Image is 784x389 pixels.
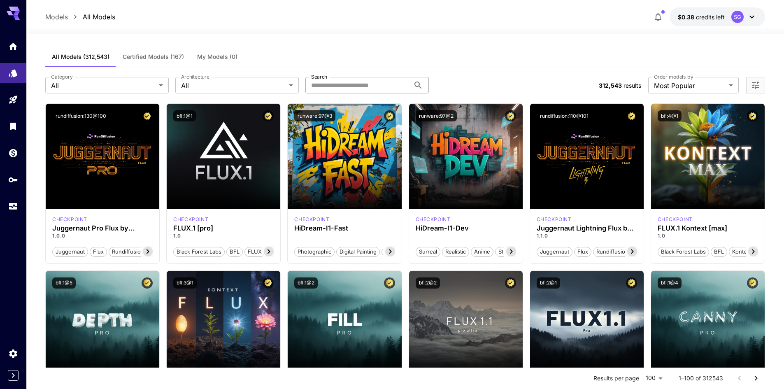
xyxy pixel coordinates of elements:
button: runware:97@3 [294,110,335,121]
h3: HiDream-I1-Fast [294,224,395,232]
button: Certified Model – Vetted for best performance and includes a commercial license. [747,110,758,121]
span: flux [90,248,107,256]
button: Certified Model – Vetted for best performance and includes a commercial license. [263,277,274,289]
button: juggernaut [52,246,88,257]
button: Kontext [729,246,755,257]
div: Playground [8,95,18,105]
div: 100 [642,372,665,384]
p: checkpoint [52,216,87,223]
div: Usage [8,201,18,212]
span: BFL [711,248,727,256]
button: Realistic [442,246,469,257]
button: BFL [226,246,243,257]
span: Digital Painting [337,248,379,256]
button: Stylized [495,246,521,257]
button: rundiffusion:130@100 [52,110,109,121]
button: Certified Model – Vetted for best performance and includes a commercial license. [142,277,153,289]
span: Most Popular [654,81,726,91]
button: Certified Model – Vetted for best performance and includes a commercial license. [626,110,637,121]
label: Order models by [654,73,693,80]
button: Black Forest Labs [173,246,225,257]
button: Expand sidebar [8,370,19,381]
button: BFL [711,246,727,257]
button: Digital Painting [336,246,380,257]
button: Certified Model – Vetted for best performance and includes a commercial license. [384,277,395,289]
button: bfl:1@1 [173,110,196,121]
span: All [181,81,286,91]
button: FLUX.1 [pro] [244,246,283,257]
div: Library [8,121,18,131]
div: Juggernaut Lightning Flux by RunDiffusion [537,224,637,232]
label: Architecture [181,73,209,80]
span: credits left [696,14,725,21]
div: FLUX.1 Kontext [max] [658,216,693,223]
label: Search [311,73,327,80]
button: Certified Model – Vetted for best performance and includes a commercial license. [505,110,516,121]
span: FLUX.1 [pro] [245,248,282,256]
div: FLUX.1 D [537,216,572,223]
div: HiDream Fast [294,216,329,223]
p: 1–100 of 312543 [679,374,723,382]
button: Photographic [294,246,335,257]
button: flux [574,246,591,257]
button: Anime [471,246,493,257]
button: flux [90,246,107,257]
span: rundiffusion [109,248,147,256]
span: juggernaut [53,248,88,256]
a: All Models [83,12,115,22]
h3: HiDream-I1-Dev [416,224,516,232]
p: Results per page [593,374,639,382]
span: 312,543 [599,82,622,89]
span: Black Forest Labs [658,248,709,256]
div: Models [8,65,18,76]
p: checkpoint [658,216,693,223]
span: Black Forest Labs [174,248,224,256]
button: Open more filters [751,80,761,91]
p: 1.0 [173,232,274,240]
span: All [51,81,156,91]
a: Models [45,12,68,22]
button: Go to next page [748,370,764,387]
button: bfl:1@2 [294,277,318,289]
span: $0.38 [678,14,696,21]
p: checkpoint [537,216,572,223]
span: All Models (312,543) [52,53,109,61]
span: Stylized [496,248,521,256]
span: BFL [227,248,242,256]
button: $0.3815SG [670,7,765,26]
h3: Juggernaut Pro Flux by RunDiffusion [52,224,153,232]
button: rundiffusion [593,246,632,257]
button: bfl:1@5 [52,277,76,289]
h3: FLUX.1 [pro] [173,224,274,232]
span: Surreal [416,248,440,256]
p: 1.1.0 [537,232,637,240]
span: Photographic [295,248,334,256]
div: fluxpro [173,216,208,223]
button: Cinematic [382,246,413,257]
p: 1.0.0 [52,232,153,240]
span: results [623,82,641,89]
span: Certified Models (167) [123,53,184,61]
div: SG [731,11,744,23]
button: Black Forest Labs [658,246,709,257]
div: Settings [8,348,18,359]
span: My Models (0) [197,53,237,61]
nav: breadcrumb [45,12,115,22]
div: API Keys [8,175,18,185]
div: $0.3815 [678,13,725,21]
button: rundiffusion [109,246,147,257]
button: Certified Model – Vetted for best performance and includes a commercial license. [384,110,395,121]
div: Home [8,41,18,51]
button: bfl:2@2 [416,277,440,289]
p: 1.0 [658,232,758,240]
p: checkpoint [173,216,208,223]
div: FLUX.1 Kontext [max] [658,224,758,232]
div: Wallet [8,148,18,158]
span: juggernaut [537,248,572,256]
